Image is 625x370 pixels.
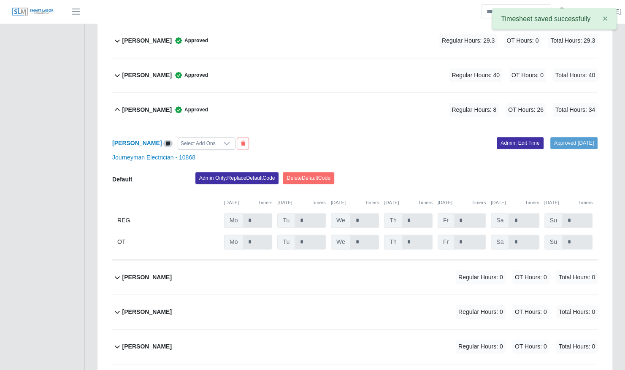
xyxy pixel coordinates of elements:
[122,36,172,45] b: [PERSON_NAME]
[439,34,497,48] span: Regular Hours: 29.3
[117,213,219,228] div: REG
[172,71,208,79] span: Approved
[548,34,598,48] span: Total Hours: 29.3
[172,105,208,114] span: Approved
[112,295,598,329] button: [PERSON_NAME] Regular Hours: 0 OT Hours: 0 Total Hours: 0
[331,199,379,206] div: [DATE]
[365,199,379,206] button: Timers
[556,340,598,354] span: Total Hours: 0
[497,137,544,149] a: Admin: Edit Time
[224,235,243,249] span: Mo
[438,213,454,228] span: Fr
[283,172,334,184] button: DeleteDefaultCode
[553,68,598,82] span: Total Hours: 40
[277,235,295,249] span: Tu
[277,199,325,206] div: [DATE]
[449,68,502,82] span: Regular Hours: 40
[112,329,598,364] button: [PERSON_NAME] Regular Hours: 0 OT Hours: 0 Total Hours: 0
[112,154,195,161] a: Journeyman Electrician - 10868
[122,273,172,282] b: [PERSON_NAME]
[449,103,499,117] span: Regular Hours: 8
[578,199,593,206] button: Timers
[311,199,326,206] button: Timers
[512,270,549,284] span: OT Hours: 0
[122,342,172,351] b: [PERSON_NAME]
[112,260,598,294] button: [PERSON_NAME] Regular Hours: 0 OT Hours: 0 Total Hours: 0
[112,140,162,146] a: [PERSON_NAME]
[471,199,486,206] button: Timers
[122,308,172,316] b: [PERSON_NAME]
[506,103,546,117] span: OT Hours: 26
[491,235,509,249] span: Sa
[384,199,432,206] div: [DATE]
[556,270,598,284] span: Total Hours: 0
[556,305,598,319] span: Total Hours: 0
[237,138,249,149] button: End Worker & Remove from the Timesheet
[572,7,621,16] a: [PERSON_NAME]
[224,213,243,228] span: Mo
[172,36,208,45] span: Approved
[481,4,551,19] input: Search
[178,138,218,149] div: Select Add Ons
[550,137,598,149] a: Approved [DATE]
[438,235,454,249] span: Fr
[331,213,351,228] span: We
[491,199,539,206] div: [DATE]
[224,199,272,206] div: [DATE]
[509,68,546,82] span: OT Hours: 0
[456,270,506,284] span: Regular Hours: 0
[112,24,598,58] button: [PERSON_NAME] Approved Regular Hours: 29.3 OT Hours: 0 Total Hours: 29.3
[512,340,549,354] span: OT Hours: 0
[456,340,506,354] span: Regular Hours: 0
[544,235,563,249] span: Su
[384,235,402,249] span: Th
[122,105,172,114] b: [PERSON_NAME]
[418,199,433,206] button: Timers
[258,199,273,206] button: Timers
[112,58,598,92] button: [PERSON_NAME] Approved Regular Hours: 40 OT Hours: 0 Total Hours: 40
[504,34,541,48] span: OT Hours: 0
[122,71,172,80] b: [PERSON_NAME]
[117,235,219,249] div: OT
[331,235,351,249] span: We
[12,7,54,16] img: SLM Logo
[512,305,549,319] span: OT Hours: 0
[525,199,539,206] button: Timers
[492,8,617,30] div: Timesheet saved successfully
[553,103,598,117] span: Total Hours: 34
[456,305,506,319] span: Regular Hours: 0
[384,213,402,228] span: Th
[544,213,563,228] span: Su
[277,213,295,228] span: Tu
[112,176,132,183] b: Default
[603,14,608,23] span: ×
[438,199,486,206] div: [DATE]
[195,172,279,184] button: Admin Only:ReplaceDefaultCode
[544,199,593,206] div: [DATE]
[163,140,173,146] a: View/Edit Notes
[491,213,509,228] span: Sa
[112,93,598,127] button: [PERSON_NAME] Approved Regular Hours: 8 OT Hours: 26 Total Hours: 34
